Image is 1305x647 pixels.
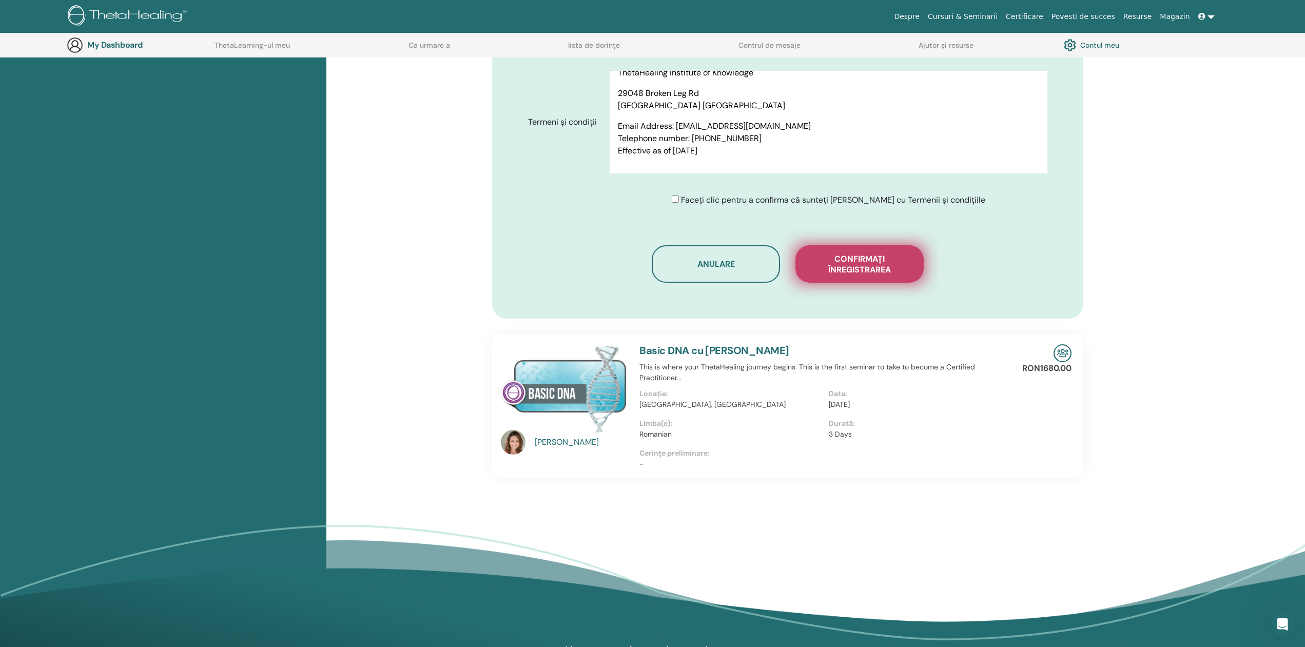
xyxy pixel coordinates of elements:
p: ThetaHealing Institute of Knowledge [618,67,1039,79]
p: Effective as of [DATE] [618,145,1039,157]
span: Anulare [697,259,735,269]
img: default.jpg [501,430,525,455]
p: Data: [829,388,1012,399]
p: Cerințe preliminare: [639,448,1018,459]
img: generic-user-icon.jpg [67,37,83,53]
a: lista de dorințe [568,41,620,57]
a: Certificare [1002,7,1047,26]
iframe: Intercom live chat [1270,612,1295,637]
img: logo.png [68,5,190,28]
span: Faceți clic pentru a confirma că sunteți [PERSON_NAME] cu Termenii și condițiile [681,194,985,205]
button: Confirmați înregistrarea [795,245,924,283]
span: Confirmați înregistrarea [808,253,911,275]
a: Contul meu [1064,36,1119,54]
p: - [639,459,1018,469]
p: Email Address: [EMAIL_ADDRESS][DOMAIN_NAME] [618,120,1039,132]
img: Basic DNA [501,344,627,433]
p: 3 Days [829,429,1012,440]
p: 29048 Broken Leg Rd [618,87,1039,100]
a: Ca urmare a [408,41,450,57]
p: Locație: [639,388,823,399]
button: Anulare [652,245,780,283]
label: Termeni și condiții [520,112,610,132]
a: Basic DNA cu [PERSON_NAME] [639,344,789,357]
a: Despre [890,7,924,26]
p: Telephone number: [PHONE_NUMBER] [618,132,1039,145]
p: [DATE] [829,399,1012,410]
p: This is where your ThetaHealing journey begins. This is the first seminar to take to become a Cer... [639,362,1018,383]
h3: My Dashboard [87,40,190,50]
img: In-Person Seminar [1054,344,1072,362]
a: Ajutor și resurse [919,41,973,57]
p: Romanian [639,429,823,440]
p: Durată: [829,418,1012,429]
a: [PERSON_NAME] [535,436,630,448]
img: cog.svg [1064,36,1076,54]
a: ThetaLearning-ul meu [215,41,290,57]
a: Resurse [1119,7,1156,26]
a: Centrul de mesaje [738,41,801,57]
a: Cursuri & Seminarii [924,7,1002,26]
p: Limba(e): [639,418,823,429]
p: [GEOGRAPHIC_DATA] [GEOGRAPHIC_DATA] [618,100,1039,112]
a: Povesti de succes [1047,7,1119,26]
p: RON1680.00 [1022,362,1072,375]
a: Magazin [1156,7,1194,26]
p: [GEOGRAPHIC_DATA], [GEOGRAPHIC_DATA] [639,399,823,410]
